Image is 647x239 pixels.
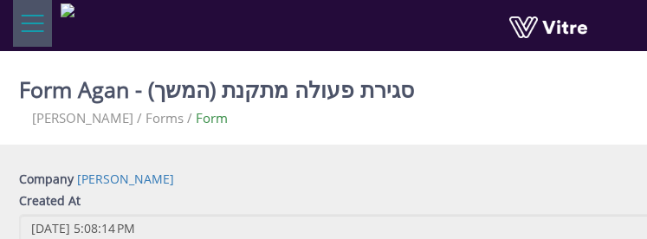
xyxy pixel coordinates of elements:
[19,192,81,210] label: Created At
[77,171,174,187] a: [PERSON_NAME]
[61,3,74,17] img: a5b1377f-0224-4781-a1bb-d04eb42a2f7a.jpg
[19,171,74,188] label: Company
[32,109,133,126] a: [PERSON_NAME]
[146,109,184,126] a: Forms
[184,109,228,127] li: Form
[19,43,414,109] h1: Form Agan - סגירת פעולה מתקנת (המשך)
